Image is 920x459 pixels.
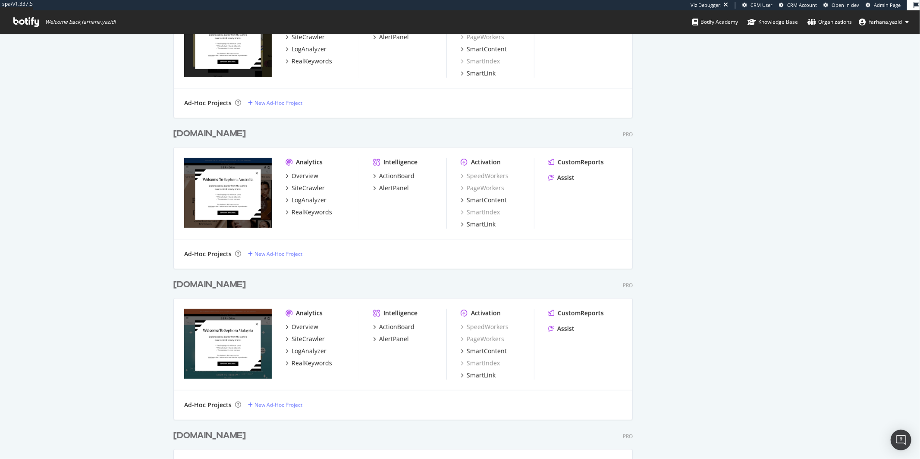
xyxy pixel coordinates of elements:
[891,430,911,450] div: Open Intercom Messenger
[747,10,798,34] a: Knowledge Base
[461,196,507,204] a: SmartContent
[173,430,246,442] div: [DOMAIN_NAME]
[286,184,325,192] a: SiteCrawler
[373,323,414,331] a: ActionBoard
[286,347,327,355] a: LogAnalyzer
[373,184,409,192] a: AlertPanel
[548,309,604,318] a: CustomReports
[548,173,575,182] a: Assist
[623,433,633,440] div: Pro
[787,2,817,8] span: CRM Account
[461,33,504,41] a: PageWorkers
[292,57,332,66] div: RealKeywords
[548,158,604,167] a: CustomReports
[296,309,323,318] div: Analytics
[286,335,325,343] a: SiteCrawler
[379,172,414,180] div: ActionBoard
[254,250,302,258] div: New Ad-Hoc Project
[184,250,232,258] div: Ad-Hoc Projects
[383,309,418,318] div: Intelligence
[461,323,509,331] a: SpeedWorkers
[373,335,409,343] a: AlertPanel
[292,359,332,368] div: RealKeywords
[467,371,496,380] div: SmartLink
[869,18,902,25] span: farhana.yazid
[467,45,507,53] div: SmartContent
[286,57,332,66] a: RealKeywords
[467,69,496,78] div: SmartLink
[373,172,414,180] a: ActionBoard
[471,309,501,318] div: Activation
[557,173,575,182] div: Assist
[467,220,496,229] div: SmartLink
[461,359,500,368] a: SmartIndex
[286,196,327,204] a: LogAnalyzer
[292,33,325,41] div: SiteCrawler
[292,45,327,53] div: LogAnalyzer
[286,45,327,53] a: LogAnalyzer
[173,279,246,291] div: [DOMAIN_NAME]
[286,172,318,180] a: Overview
[623,282,633,289] div: Pro
[292,184,325,192] div: SiteCrawler
[379,335,409,343] div: AlertPanel
[173,279,249,291] a: [DOMAIN_NAME]
[692,18,738,26] div: Botify Academy
[292,208,332,217] div: RealKeywords
[557,324,575,333] div: Assist
[248,250,302,258] a: New Ad-Hoc Project
[184,309,272,379] img: sephora.my
[254,99,302,107] div: New Ad-Hoc Project
[471,158,501,167] div: Activation
[558,309,604,318] div: CustomReports
[779,2,817,9] a: CRM Account
[467,196,507,204] div: SmartContent
[248,401,302,409] a: New Ad-Hoc Project
[461,371,496,380] a: SmartLink
[461,335,504,343] a: PageWorkers
[461,69,496,78] a: SmartLink
[461,208,500,217] div: SmartIndex
[747,18,798,26] div: Knowledge Base
[184,7,272,77] img: sephora.ph
[292,196,327,204] div: LogAnalyzer
[823,2,859,9] a: Open in dev
[461,184,504,192] a: PageWorkers
[173,430,249,442] a: [DOMAIN_NAME]
[254,401,302,409] div: New Ad-Hoc Project
[832,2,859,8] span: Open in dev
[292,323,318,331] div: Overview
[461,45,507,53] a: SmartContent
[548,324,575,333] a: Assist
[173,128,249,140] a: [DOMAIN_NAME]
[379,184,409,192] div: AlertPanel
[292,172,318,180] div: Overview
[379,33,409,41] div: AlertPanel
[874,2,901,8] span: Admin Page
[292,347,327,355] div: LogAnalyzer
[467,347,507,355] div: SmartContent
[461,57,500,66] a: SmartIndex
[692,10,738,34] a: Botify Academy
[286,33,325,41] a: SiteCrawler
[184,401,232,409] div: Ad-Hoc Projects
[373,33,409,41] a: AlertPanel
[742,2,772,9] a: CRM User
[461,220,496,229] a: SmartLink
[184,99,232,107] div: Ad-Hoc Projects
[623,131,633,138] div: Pro
[461,172,509,180] div: SpeedWorkers
[383,158,418,167] div: Intelligence
[461,347,507,355] a: SmartContent
[173,128,246,140] div: [DOMAIN_NAME]
[379,323,414,331] div: ActionBoard
[286,208,332,217] a: RealKeywords
[286,359,332,368] a: RealKeywords
[691,2,722,9] div: Viz Debugger:
[296,158,323,167] div: Analytics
